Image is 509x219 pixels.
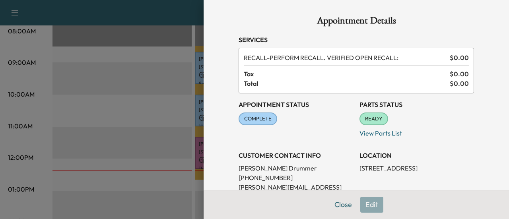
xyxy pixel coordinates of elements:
span: Total [244,79,450,88]
h3: Services [239,35,474,45]
p: [PERSON_NAME][EMAIL_ADDRESS][DOMAIN_NAME] [239,182,353,202]
span: Tax [244,69,450,79]
p: [PHONE_NUMBER] [239,173,353,182]
button: Close [329,197,357,213]
p: [STREET_ADDRESS] [359,163,474,173]
span: READY [360,115,387,123]
span: $ 0.00 [450,53,469,62]
span: PERFORM RECALL. VERIFIED OPEN RECALL: [244,53,447,62]
p: View Parts List [359,125,474,138]
p: [PERSON_NAME] Drummer [239,163,353,173]
h3: CUSTOMER CONTACT INFO [239,151,353,160]
span: $ 0.00 [450,69,469,79]
h3: LOCATION [359,151,474,160]
h3: Parts Status [359,100,474,109]
h1: Appointment Details [239,16,474,29]
h3: Appointment Status [239,100,353,109]
span: COMPLETE [239,115,276,123]
span: $ 0.00 [450,79,469,88]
